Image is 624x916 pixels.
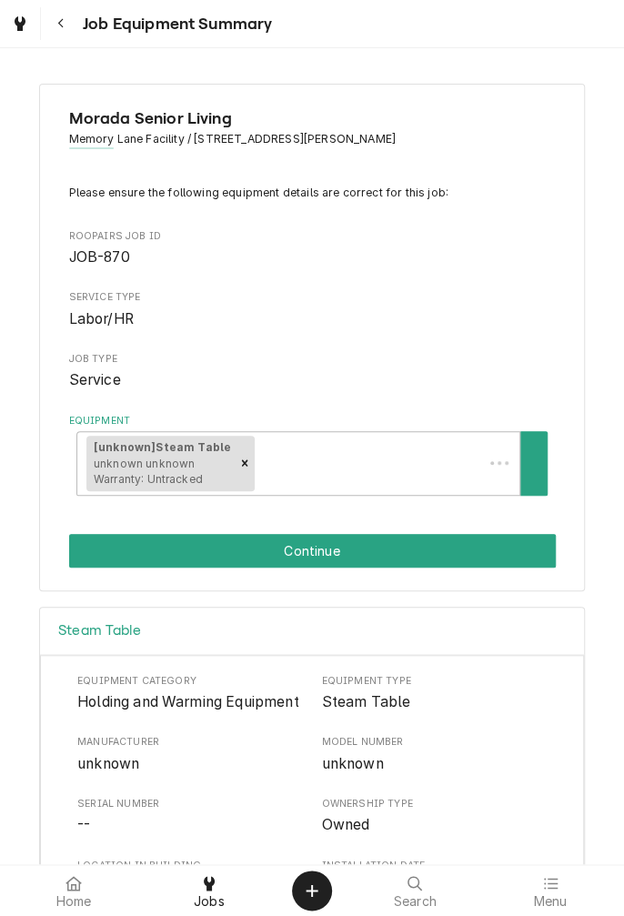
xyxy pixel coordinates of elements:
[77,691,303,713] span: Equipment Category
[69,414,556,497] div: Equipment
[69,534,556,568] div: Button Group
[69,534,556,568] button: Continue
[322,693,411,710] span: Steam Table
[56,894,92,909] span: Home
[322,674,548,689] span: Equipment Type
[69,131,556,147] span: Address
[69,229,556,268] div: Roopairs Job ID
[69,290,556,329] div: Service Type
[77,797,303,811] span: Serial Number
[7,869,141,912] a: Home
[322,691,548,713] span: Equipment Type
[69,414,556,428] label: Equipment
[77,859,303,898] div: Location in Building
[45,7,77,40] button: Navigate back
[69,371,121,388] span: Service
[322,859,548,898] div: Installation Date
[77,693,299,710] span: Holding and Warming Equipment
[77,814,303,836] span: Serial Number
[322,674,548,713] div: Equipment Type
[69,185,556,201] p: Please ensure the following equipment details are correct for this job:
[322,814,548,836] span: Ownership Type
[322,755,384,772] span: unknown
[484,869,618,912] a: Menu
[322,735,548,750] span: Model Number
[348,869,482,912] a: Search
[69,247,556,268] span: Roopairs Job ID
[322,797,548,836] div: Ownership Type
[39,84,585,591] div: Job Equipment Summary Form
[194,894,225,909] span: Jobs
[69,248,130,266] span: JOB-870
[322,816,370,833] span: Owned
[77,755,139,772] span: unknown
[292,871,332,911] button: Create Object
[322,753,548,775] span: Model Number
[520,431,548,496] button: Create New Equipment
[40,608,584,655] button: Accordion Details Expand Trigger
[394,894,437,909] span: Search
[69,106,556,131] span: Name
[69,308,556,330] span: Service Type
[322,797,548,811] span: Ownership Type
[69,310,134,327] span: Labor/HR
[58,622,141,639] h3: Steam Table
[77,735,303,774] div: Manufacturer
[69,352,556,367] span: Job Type
[77,753,303,775] span: Manufacturer
[69,106,556,162] div: Client Information
[69,352,556,391] div: Job Type
[40,608,584,655] div: Accordion Header
[69,229,556,244] span: Roopairs Job ID
[77,859,303,873] span: Location in Building
[77,674,303,713] div: Equipment Category
[69,185,556,496] div: Job Equipment Summary
[533,894,567,909] span: Menu
[69,534,556,568] div: Button Group Row
[94,457,203,487] span: unknown unknown Warranty: Untracked
[143,869,277,912] a: Jobs
[77,816,90,833] span: --
[4,7,36,40] a: Go to Jobs
[77,12,272,36] span: Job Equipment Summary
[77,735,303,750] span: Manufacturer
[322,735,548,774] div: Model Number
[69,369,556,391] span: Job Type
[235,436,255,492] div: Remove [object Object]
[69,290,556,305] span: Service Type
[77,674,303,689] span: Equipment Category
[94,440,231,454] strong: [unknown] Steam Table
[77,797,303,836] div: Serial Number
[322,859,548,873] span: Installation Date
